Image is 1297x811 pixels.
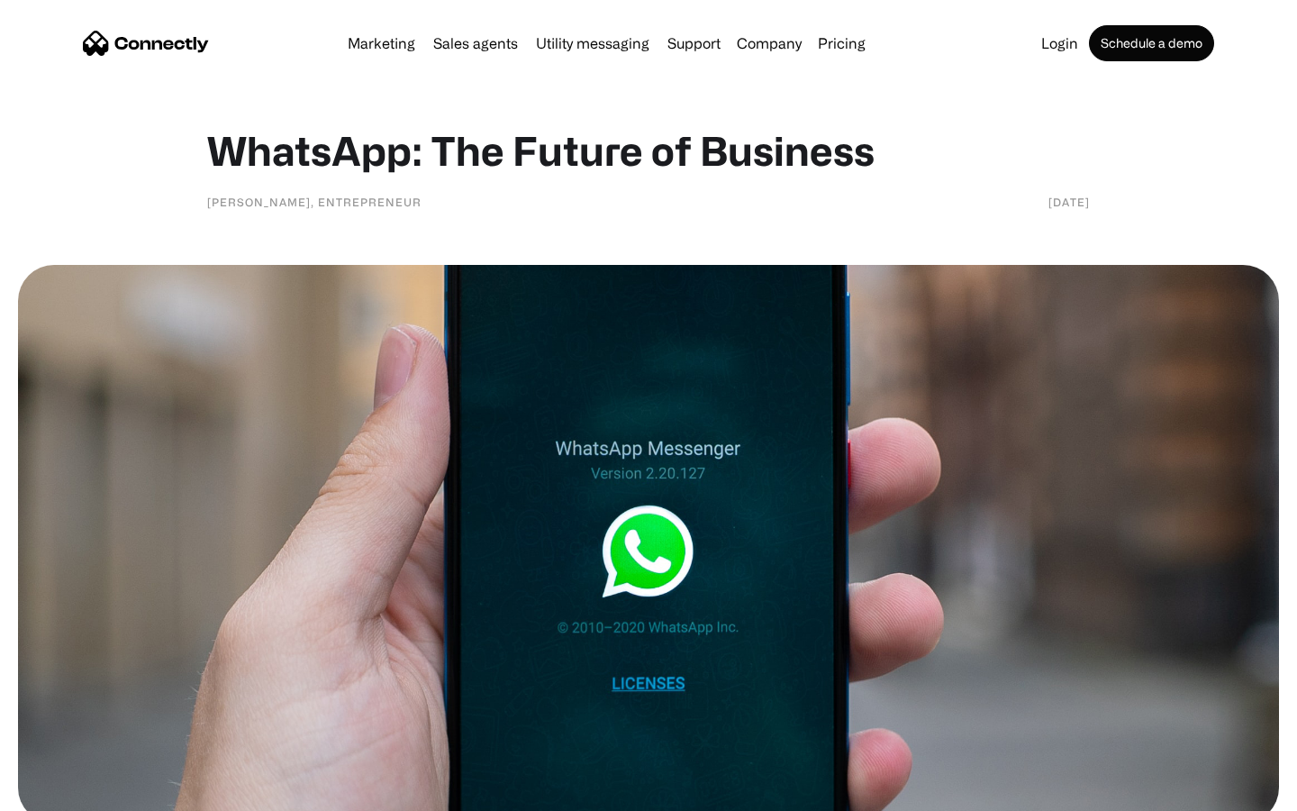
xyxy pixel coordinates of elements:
a: Schedule a demo [1089,25,1214,61]
div: [PERSON_NAME], Entrepreneur [207,193,422,211]
h1: WhatsApp: The Future of Business [207,126,1090,175]
a: Marketing [340,36,422,50]
div: [DATE] [1048,193,1090,211]
aside: Language selected: English [18,779,108,805]
a: Pricing [811,36,873,50]
a: Sales agents [426,36,525,50]
ul: Language list [36,779,108,805]
a: Utility messaging [529,36,657,50]
a: Support [660,36,728,50]
a: Login [1034,36,1085,50]
div: Company [737,31,802,56]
